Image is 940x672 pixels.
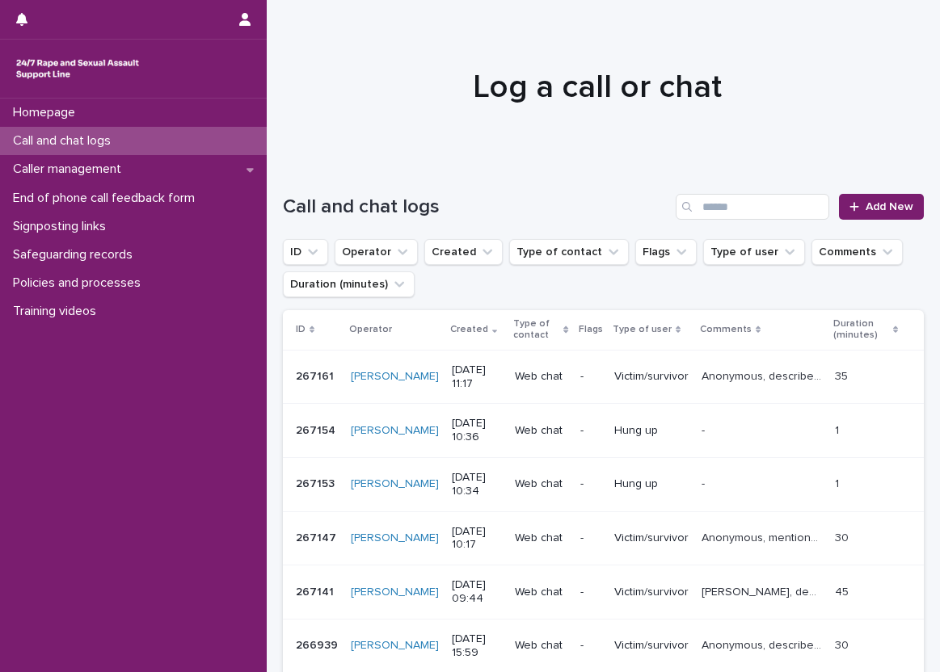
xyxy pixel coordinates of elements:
[351,424,439,438] a: [PERSON_NAME]
[835,528,852,545] p: 30
[613,321,672,338] p: Type of user
[6,162,134,177] p: Caller management
[296,421,339,438] p: 267154
[450,321,488,338] p: Created
[580,586,601,599] p: -
[351,477,439,491] a: [PERSON_NAME]
[515,424,567,438] p: Web chat
[424,239,503,265] button: Created
[6,247,145,262] p: Safeguarding records
[676,194,829,220] input: Search
[635,239,697,265] button: Flags
[283,239,328,265] button: ID
[6,133,124,149] p: Call and chat logs
[835,421,842,438] p: 1
[452,363,502,391] p: [DATE] 11:17
[6,304,109,319] p: Training videos
[452,471,502,498] p: [DATE] 10:34
[579,321,603,338] p: Flags
[515,639,567,653] p: Web chat
[702,474,708,491] p: -
[839,194,924,220] a: Add New
[614,477,689,491] p: Hung up
[580,370,601,384] p: -
[866,201,913,212] span: Add New
[811,239,903,265] button: Comments
[351,639,439,653] a: [PERSON_NAME]
[702,421,708,438] p: -
[580,639,601,653] p: -
[335,239,418,265] button: Operator
[283,404,924,458] tr: 267154267154 [PERSON_NAME] [DATE] 10:36Web chat-Hung up-- 11
[283,511,924,565] tr: 267147267147 [PERSON_NAME] [DATE] 10:17Web chat-Victim/survivorAnonymous, mentioned experiencing ...
[296,367,337,384] p: 267161
[509,239,629,265] button: Type of contact
[296,528,339,545] p: 267147
[283,271,415,297] button: Duration (minutes)
[580,477,601,491] p: -
[580,531,601,545] p: -
[452,632,502,660] p: [DATE] 15:59
[614,586,689,599] p: Victim/survivor
[296,321,306,338] p: ID
[283,457,924,511] tr: 267153267153 [PERSON_NAME] [DATE] 10:34Web chat-Hung up-- 11
[580,424,601,438] p: -
[296,636,341,653] p: 266939
[13,52,142,85] img: rhQMoQhaT3yELyF149Cw
[835,582,852,599] p: 45
[6,191,208,206] p: End of phone call feedback form
[702,636,825,653] p: Anonymous, described experiencing sexual violence, explored feelings and operator gave emotional ...
[515,370,567,384] p: Web chat
[835,636,852,653] p: 30
[702,528,825,545] p: Anonymous, mentioned experiencing sexual violence (CSA) perpetrated by their father and talked ab...
[351,370,439,384] a: [PERSON_NAME]
[835,367,851,384] p: 35
[452,417,502,444] p: [DATE] 10:36
[349,321,392,338] p: Operator
[296,582,337,599] p: 267141
[702,367,825,384] p: Anonymous, described experiencing sexual violence (CSA) and talked about the impacts, explored fe...
[6,219,119,234] p: Signposting links
[513,315,559,345] p: Type of contact
[6,275,154,291] p: Policies and processes
[351,531,439,545] a: [PERSON_NAME]
[351,586,439,599] a: [PERSON_NAME]
[614,639,689,653] p: Victim/survivor
[283,195,669,219] h1: Call and chat logs
[452,578,502,606] p: [DATE] 09:44
[835,474,842,491] p: 1
[283,68,912,107] h1: Log a call or chat
[614,424,689,438] p: Hung up
[614,370,689,384] p: Victim/survivor
[614,531,689,545] p: Victim/survivor
[283,565,924,619] tr: 267141267141 [PERSON_NAME] [DATE] 09:44Web chat-Victim/survivor[PERSON_NAME], described experienc...
[283,350,924,404] tr: 267161267161 [PERSON_NAME] [DATE] 11:17Web chat-Victim/survivorAnonymous, described experiencing ...
[703,239,805,265] button: Type of user
[700,321,752,338] p: Comments
[452,525,502,552] p: [DATE] 10:17
[515,586,567,599] p: Web chat
[296,474,338,491] p: 267153
[6,105,88,120] p: Homepage
[515,477,567,491] p: Web chat
[515,531,567,545] p: Web chat
[702,582,825,599] p: Sarah, described experiencing sexual violence perpetrated by multiple people, explored thoughts a...
[833,315,889,345] p: Duration (minutes)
